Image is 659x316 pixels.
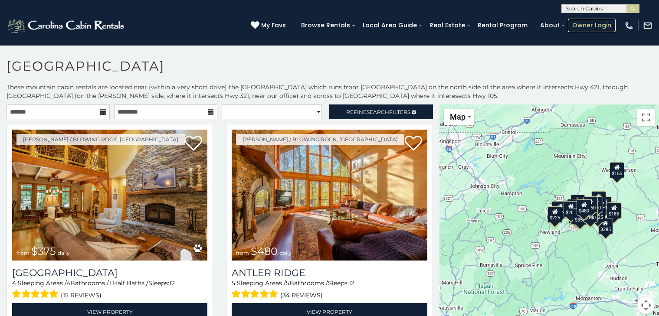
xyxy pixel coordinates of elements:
h3: Mountain Song Lodge [12,267,207,279]
span: 4 [66,279,70,287]
div: Sleeping Areas / Bathrooms / Sleeps: [232,279,427,301]
div: $285 [598,218,613,234]
span: $375 [31,245,56,257]
a: RefineSearchFilters [329,104,433,119]
span: (34 reviews) [280,290,323,301]
a: Antler Ridge [232,267,427,279]
span: 12 [349,279,354,287]
a: Add to favorites [405,135,422,153]
div: $205 [563,201,578,217]
span: (15 reviews) [61,290,102,301]
div: $155 [610,162,624,179]
a: [PERSON_NAME] / Blowing Rock, [GEOGRAPHIC_DATA] [16,134,185,145]
div: $235 [591,191,606,207]
span: from [236,250,249,256]
img: White-1-2.png [7,17,127,34]
a: My Favs [251,21,288,30]
a: About [536,19,564,32]
span: 5 [232,279,235,287]
span: 1 Half Baths / [109,279,148,287]
span: Search [367,109,389,115]
span: daily [279,250,292,256]
img: Antler Ridge [232,130,427,261]
div: $325 [607,202,622,219]
div: Sleeping Areas / Bathrooms / Sleeps: [12,279,207,301]
div: $480 [577,199,591,215]
div: $260 [583,196,598,213]
a: Add to favorites [185,135,202,153]
div: $140 [583,206,598,222]
span: from [16,250,30,256]
div: $230 [588,196,603,213]
a: Owner Login [568,19,616,32]
a: [PERSON_NAME] / Blowing Rock, [GEOGRAPHIC_DATA] [236,134,404,145]
button: Map camera controls [637,296,655,314]
span: 4 [12,279,16,287]
div: $185 [607,202,621,219]
div: $485 [567,199,582,215]
div: $325 [590,205,605,222]
span: 12 [169,279,175,287]
div: $1,095 [551,201,569,218]
div: $225 [548,206,562,223]
span: daily [58,250,70,256]
span: Map [450,112,466,121]
span: 5 [286,279,289,287]
div: $451 [570,195,585,211]
button: Toggle fullscreen view [637,109,655,126]
span: Refine Filters [346,109,410,115]
div: $355 [573,208,587,225]
a: Mountain Song Lodge from $375 daily [12,130,207,261]
img: mail-regular-white.png [643,21,652,30]
a: [GEOGRAPHIC_DATA] [12,267,207,279]
a: Browse Rentals [297,19,354,32]
a: Rental Program [473,19,532,32]
span: $480 [251,245,278,257]
img: phone-regular-white.png [624,21,634,30]
a: Local Area Guide [358,19,421,32]
button: Change map style [444,109,474,125]
div: $355 [547,207,562,224]
a: Antler Ridge from $480 daily [232,130,427,261]
img: Mountain Song Lodge [12,130,207,261]
a: Real Estate [425,19,469,32]
span: My Favs [261,21,286,30]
